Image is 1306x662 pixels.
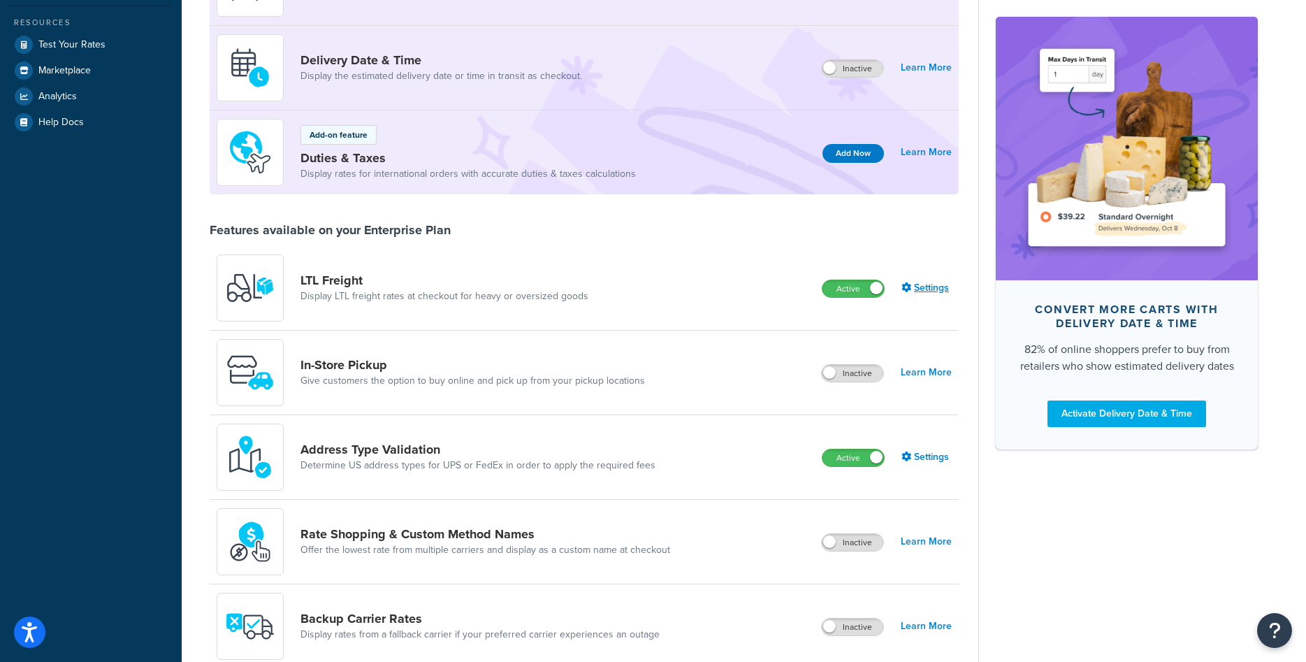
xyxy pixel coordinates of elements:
[300,628,660,642] a: Display rates from a fallback carrier if your preferred carrier experiences an outage
[38,117,84,129] span: Help Docs
[1018,340,1235,374] div: 82% of online shoppers prefer to buy from retailers who show estimated delivery dates
[822,60,883,77] label: Inactive
[210,222,451,238] div: Features available on your Enterprise Plan
[1047,400,1206,426] a: Activate Delivery Date & Time
[901,363,952,382] a: Learn More
[300,459,655,473] a: Determine US address types for UPS or FedEx in order to apply the required fees
[310,129,368,141] p: Add-on feature
[10,84,171,109] a: Analytics
[226,602,275,651] img: icon-duo-feat-backup-carrier-4420b188.png
[226,43,275,92] img: gfkeb5ejjkALwAAAABJRU5ErkJggg==
[901,532,952,552] a: Learn More
[300,289,588,303] a: Display LTL freight rates at checkout for heavy or oversized goods
[226,264,275,312] img: y79ZsPf0fXUFUhFXDzUgf+ktZg5F2+ohG75+v3d2s1D9TjoU8PiyCIluIjV41seZevKCRuEjTPPOKHJsQcmKCXGdfprl3L4q7...
[822,365,883,382] label: Inactive
[38,39,106,51] span: Test Your Rates
[300,273,588,288] a: LTL Freight
[38,91,77,103] span: Analytics
[822,449,884,466] label: Active
[300,543,670,557] a: Offer the lowest rate from multiple carriers and display as a custom name at checkout
[226,517,275,566] img: icon-duo-feat-rate-shopping-ecdd8bed.png
[300,167,636,181] a: Display rates for international orders with accurate duties & taxes calculations
[300,69,582,83] a: Display the estimated delivery date or time in transit as checkout.
[822,280,884,297] label: Active
[226,433,275,482] img: kIG8fy0lQAAAABJRU5ErkJggg==
[38,65,91,77] span: Marketplace
[10,110,171,135] a: Help Docs
[300,52,582,68] a: Delivery Date & Time
[901,447,952,467] a: Settings
[822,619,883,635] label: Inactive
[10,58,171,83] a: Marketplace
[10,17,171,29] div: Resources
[10,32,171,57] a: Test Your Rates
[1018,302,1235,330] div: Convert more carts with delivery date & time
[226,348,275,397] img: wfgcfpwTIucLEAAAAASUVORK5CYII=
[300,357,645,373] a: In-Store Pickup
[822,534,883,551] label: Inactive
[300,150,636,166] a: Duties & Taxes
[1017,38,1237,259] img: feature-image-ddt-36eae7f7280da8017bfb280eaccd9c446f90b1fe08728e4019434db127062ab4.png
[901,143,952,162] a: Learn More
[901,278,952,298] a: Settings
[226,128,275,177] img: icon-duo-feat-landed-cost-7136b061.png
[822,144,884,163] button: Add Now
[300,526,670,542] a: Rate Shopping & Custom Method Names
[901,617,952,636] a: Learn More
[901,58,952,78] a: Learn More
[300,611,660,626] a: Backup Carrier Rates
[300,374,645,388] a: Give customers the option to buy online and pick up from your pickup locations
[300,442,655,457] a: Address Type Validation
[1257,613,1292,648] button: Open Resource Center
